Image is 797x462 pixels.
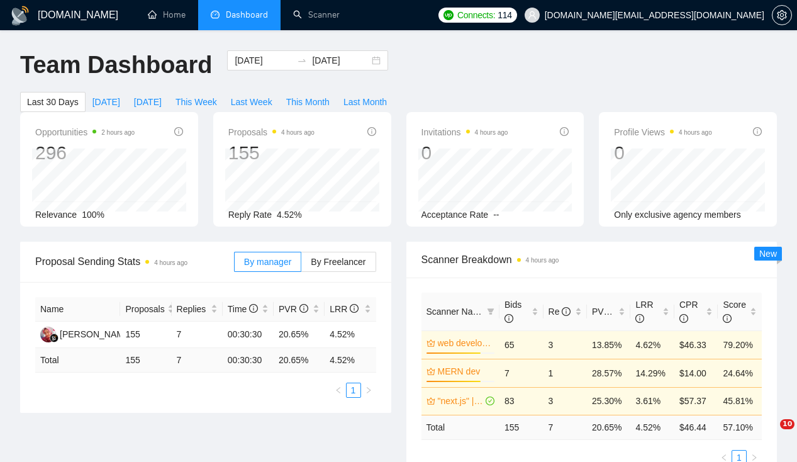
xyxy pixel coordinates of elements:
span: info-circle [299,304,308,313]
td: 00:30:30 [223,348,274,373]
span: left [335,386,342,394]
span: 114 [498,8,511,22]
span: Only exclusive agency members [614,210,741,220]
div: [PERSON_NAME] [60,327,132,341]
span: Replies [177,302,208,316]
span: Relevance [35,210,77,220]
td: 155 [120,322,171,348]
td: 65 [499,330,543,359]
a: setting [772,10,792,20]
td: 45.81% [718,387,762,415]
time: 4 hours ago [679,129,712,136]
span: info-circle [753,127,762,136]
span: check-circle [486,397,494,405]
li: Previous Page [331,383,346,398]
span: Connects: [457,8,495,22]
button: [DATE] [127,92,169,112]
td: 3 [543,330,587,359]
span: [DATE] [92,95,120,109]
span: filter [487,308,494,315]
td: 4.62% [630,330,674,359]
span: PVR [279,304,308,314]
li: Next Page [361,383,376,398]
img: upwork-logo.png [443,10,454,20]
span: This Week [176,95,217,109]
button: Last 30 Days [20,92,86,112]
time: 4 hours ago [154,259,187,266]
td: 20.65 % [587,415,630,439]
td: 7 [172,348,223,373]
td: 4.52% [325,322,376,348]
span: By Freelancer [311,257,365,267]
span: Acceptance Rate [421,210,489,220]
button: [DATE] [86,92,127,112]
td: 25.30% [587,387,630,415]
td: 79.20% [718,330,762,359]
span: swap-right [297,55,307,65]
span: Score [723,300,746,324]
input: End date [312,54,369,67]
span: CPR [679,300,698,324]
td: 1 [543,359,587,387]
span: Bids [504,300,521,324]
button: setting [772,5,792,25]
td: 155 [499,415,543,439]
span: [DATE] [134,95,162,109]
span: crown [426,397,435,405]
td: 7 [172,322,223,348]
td: 4.52 % [630,415,674,439]
span: Last 30 Days [27,95,79,109]
span: info-circle [174,127,183,136]
span: info-circle [350,304,359,313]
td: 155 [120,348,171,373]
button: Last Month [337,92,394,112]
td: $46.33 [674,330,718,359]
span: right [750,454,758,461]
time: 4 hours ago [475,129,508,136]
span: left [720,454,728,461]
a: searchScanner [293,9,340,20]
span: 10 [780,419,794,429]
img: DP [40,327,56,342]
span: info-circle [367,127,376,136]
span: Last Week [231,95,272,109]
td: $57.37 [674,387,718,415]
span: By manager [244,257,291,267]
td: 13.85% [587,330,630,359]
button: This Week [169,92,224,112]
span: Proposals [228,125,315,140]
span: -- [493,210,499,220]
span: crown [426,367,435,376]
input: Start date [235,54,292,67]
span: user [528,11,537,20]
a: MERN dev [438,364,493,378]
td: 28.57% [587,359,630,387]
a: "next.js" | "next js [438,394,484,408]
td: 14.29% [630,359,674,387]
button: This Month [279,92,337,112]
span: 4.52% [277,210,302,220]
span: Scanner Name [426,307,485,317]
button: right [361,383,376,398]
td: 20.65% [274,322,325,348]
span: info-circle [635,314,644,323]
th: Name [35,297,120,322]
td: $ 46.44 [674,415,718,439]
span: crown [426,339,435,347]
span: Reply Rate [228,210,272,220]
iframe: Intercom live chat [754,419,784,449]
h1: Team Dashboard [20,50,212,80]
span: Invitations [421,125,508,140]
div: 0 [421,141,508,165]
span: New [759,249,777,259]
td: 7 [499,359,543,387]
td: 4.52 % [325,348,376,373]
button: Last Week [224,92,279,112]
td: 20.65 % [274,348,325,373]
span: LRR [330,304,359,314]
span: LRR [635,300,653,324]
time: 2 hours ago [101,129,135,136]
span: 100% [82,210,104,220]
div: 296 [35,141,135,165]
span: PVR [592,307,621,317]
